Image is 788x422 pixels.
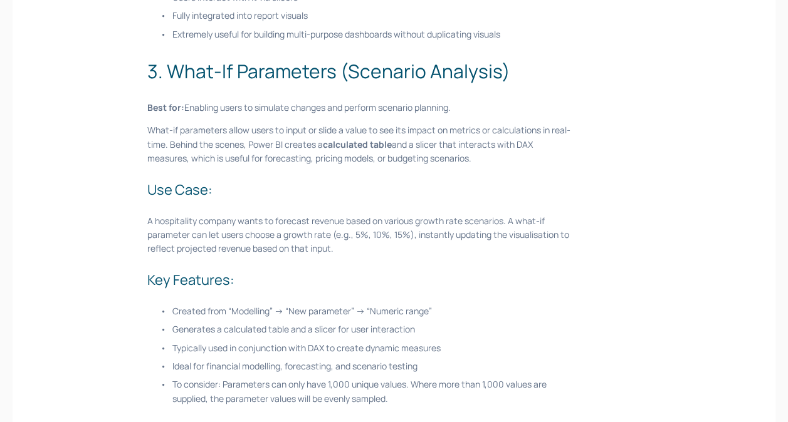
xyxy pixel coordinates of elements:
[147,214,576,256] p: A hospitality company wants to forecast revenue based on various growth rate scenarios. A what-if...
[172,378,576,406] p: To consider: Parameters can only have 1,000 unique values. Where more than 1,000 values are suppl...
[147,57,576,85] h2: 3. What-If Parameters (Scenario Analysis)
[172,322,576,336] p: Generates a calculated table and a slicer for user interaction
[172,359,576,373] p: Ideal for financial modelling, forecasting, and scenario testing
[147,180,576,200] h3: Use Case:
[147,101,184,113] strong: Best for:
[172,28,576,41] p: Extremely useful for building multi-purpose dashboards without duplicating visuals
[172,341,576,355] p: Typically used in conjunction with DAX to create dynamic measures
[147,101,576,115] p: Enabling users to simulate changes and perform scenario planning.
[147,123,576,165] p: What-if parameters allow users to input or slide a value to see its impact on metrics or calculat...
[323,138,392,150] strong: calculated table
[172,9,576,23] p: Fully integrated into report visuals
[172,304,576,318] p: Created from “Modelling” → “New parameter” → “Numeric range”
[147,270,576,291] h3: Key Features:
